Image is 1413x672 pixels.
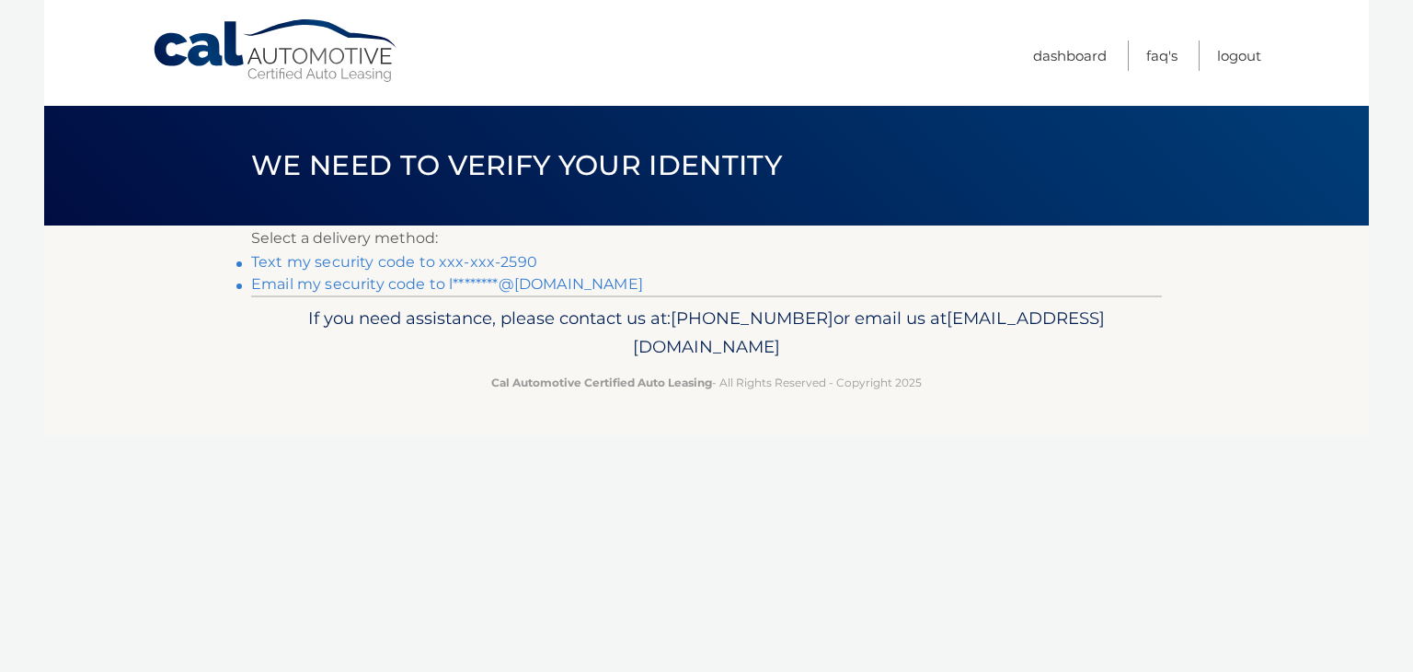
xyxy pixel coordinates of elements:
[1146,41,1177,71] a: FAQ's
[1033,41,1107,71] a: Dashboard
[1217,41,1261,71] a: Logout
[263,373,1150,392] p: - All Rights Reserved - Copyright 2025
[152,18,400,84] a: Cal Automotive
[671,307,833,329] span: [PHONE_NUMBER]
[251,253,537,271] a: Text my security code to xxx-xxx-2590
[251,226,1162,251] p: Select a delivery method:
[251,148,782,182] span: We need to verify your identity
[251,275,643,293] a: Email my security code to l********@[DOMAIN_NAME]
[263,304,1150,363] p: If you need assistance, please contact us at: or email us at
[491,376,712,389] strong: Cal Automotive Certified Auto Leasing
